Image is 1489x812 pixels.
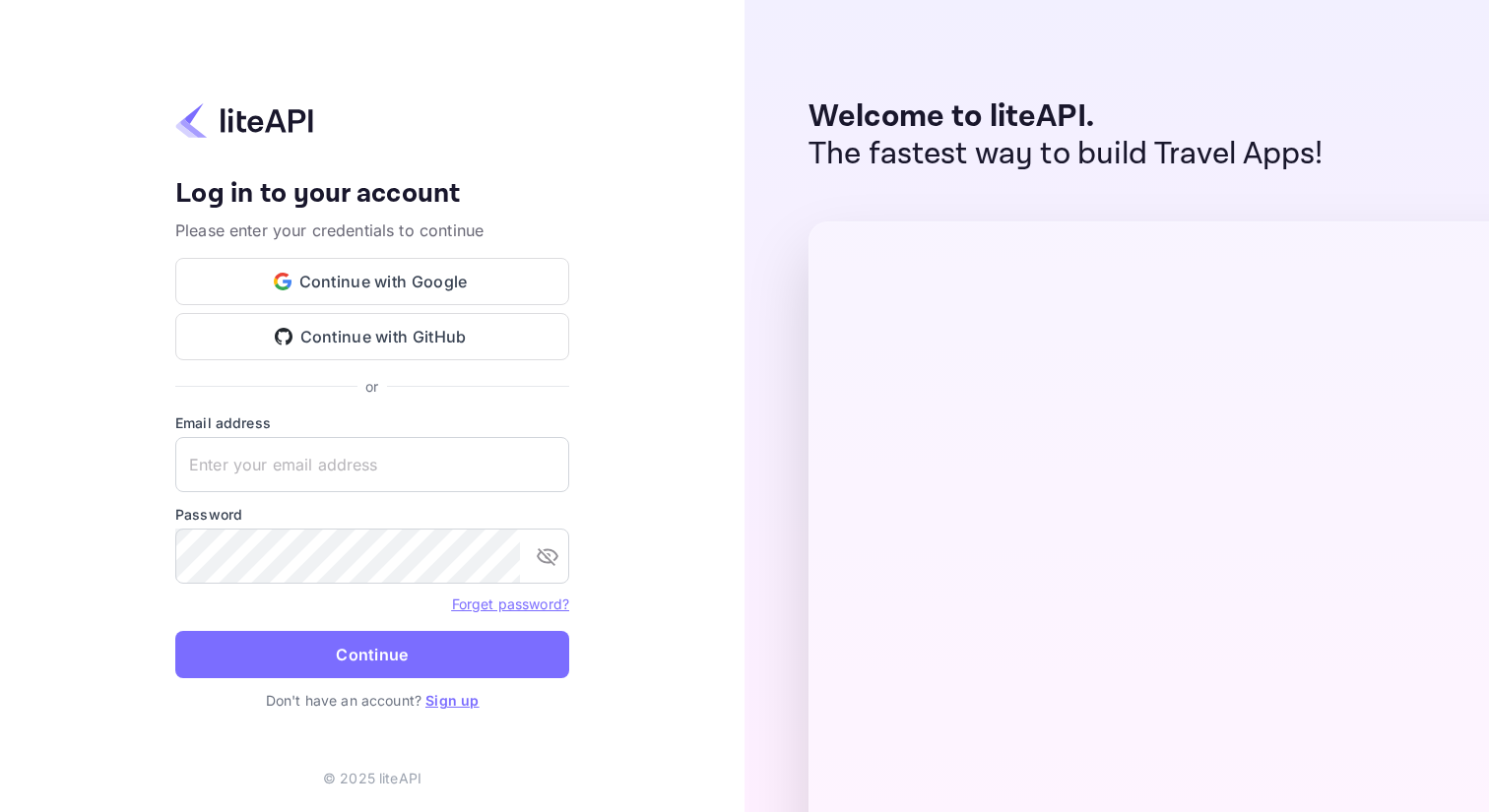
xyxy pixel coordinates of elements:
p: Don't have an account? [175,690,569,711]
a: Forget password? [452,593,569,613]
button: Continue [175,631,569,678]
p: © 2025 liteAPI [323,768,421,788]
input: Enter your email address [175,437,569,492]
button: Continue with Google [175,258,569,305]
label: Password [175,504,569,525]
button: toggle password visibility [528,536,567,576]
p: Welcome to liteAPI. [809,98,1324,136]
label: Email address [175,412,569,433]
p: The fastest way to build Travel Apps! [809,136,1324,173]
a: Sign up [425,692,479,709]
a: Forget password? [452,595,569,612]
img: liteapi [175,101,313,140]
p: Please enter your credentials to continue [175,219,569,242]
p: or [365,376,378,397]
button: Continue with GitHub [175,313,569,360]
h4: Log in to your account [175,177,569,212]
